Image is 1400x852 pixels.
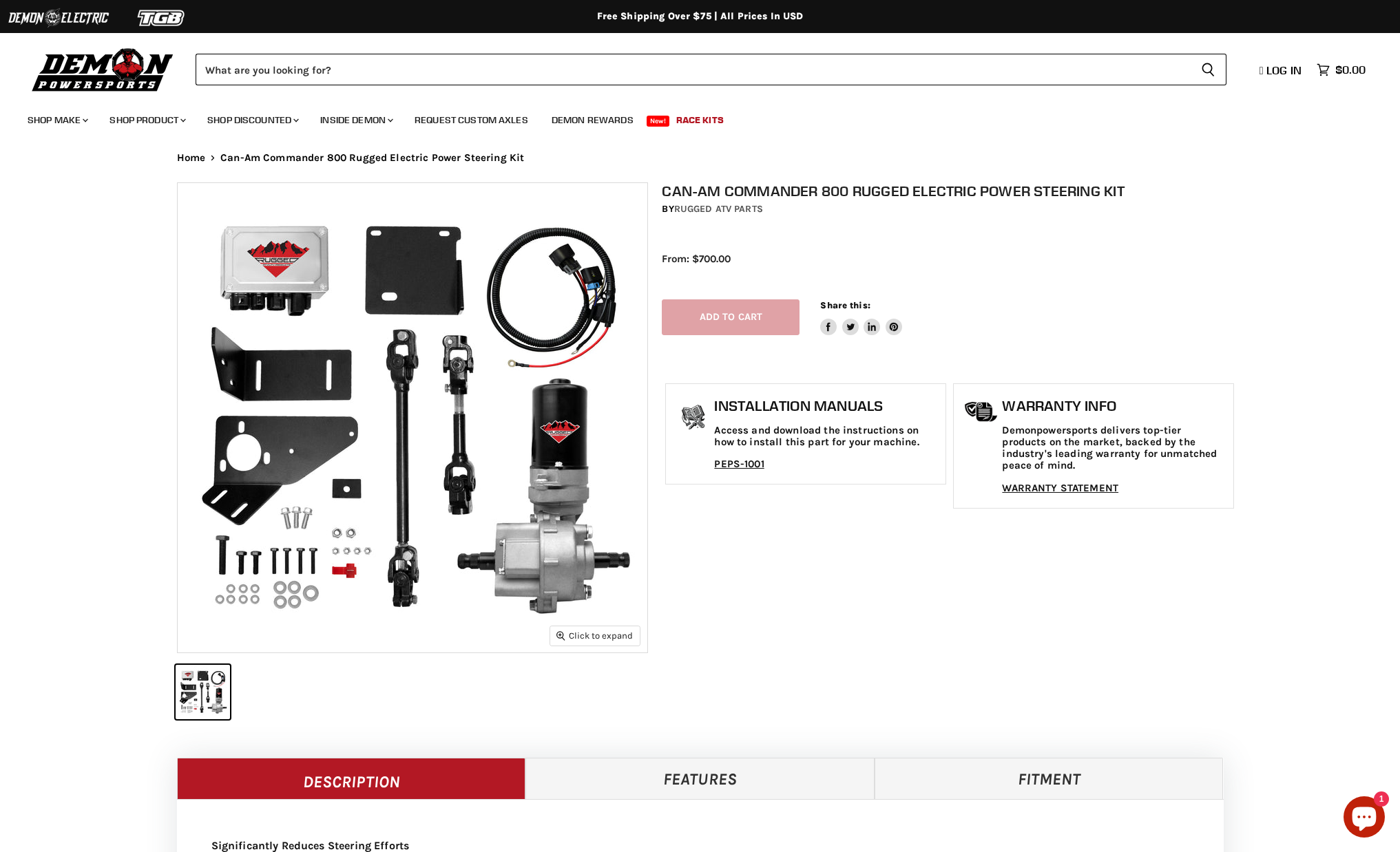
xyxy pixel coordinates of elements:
div: by [662,202,1237,217]
div: Free Shipping Over $75 | All Prices In USD [149,10,1251,23]
a: Request Custom Axles [404,106,539,134]
img: warranty-icon.png [964,401,999,423]
button: IMAGE thumbnail [176,665,230,719]
a: PEPS-1001 [714,458,764,470]
a: Description [177,758,526,799]
a: Shop Discounted [197,106,307,134]
inbox-online-store-chat: Shopify online store chat [1339,796,1389,841]
a: Demon Rewards [541,106,644,134]
img: TGB Logo 2 [110,5,213,31]
a: Rugged ATV Parts [674,203,763,215]
img: IMAGE [178,183,647,652]
nav: Breadcrumbs [149,152,1251,164]
img: Demon Electric Logo 2 [7,5,110,31]
input: Search [196,54,1190,85]
span: $0.00 [1335,63,1366,76]
a: Inside Demon [310,106,401,134]
a: Log in [1253,64,1310,76]
form: Product [196,54,1226,85]
p: Access and download the instructions on how to install this part for your machine. [714,425,939,449]
a: WARRANTY STATEMENT [1002,482,1118,494]
h1: Installation Manuals [714,398,939,414]
span: Share this: [820,300,870,310]
a: $0.00 [1310,60,1372,80]
a: Shop Product [99,106,194,134]
h1: Can-Am Commander 800 Rugged Electric Power Steering Kit [662,182,1237,200]
button: Search [1190,54,1226,85]
button: Click to expand [550,626,640,645]
a: Shop Make [17,106,96,134]
ul: Main menu [17,100,1362,134]
span: Log in [1266,63,1302,77]
aside: Share this: [820,299,902,336]
h1: Warranty Info [1002,398,1226,414]
img: Demon Powersports [28,45,178,94]
a: Features [525,758,875,799]
a: Race Kits [666,106,734,134]
span: Can-Am Commander 800 Rugged Electric Power Steering Kit [220,152,524,164]
a: Fitment [875,758,1224,799]
a: Home [177,152,206,164]
span: New! [647,116,670,127]
img: install_manual-icon.png [676,401,711,436]
p: Demonpowersports delivers top-tier products on the market, backed by the industry's leading warra... [1002,425,1226,472]
span: From: $700.00 [662,253,731,265]
span: Click to expand [556,630,633,641]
